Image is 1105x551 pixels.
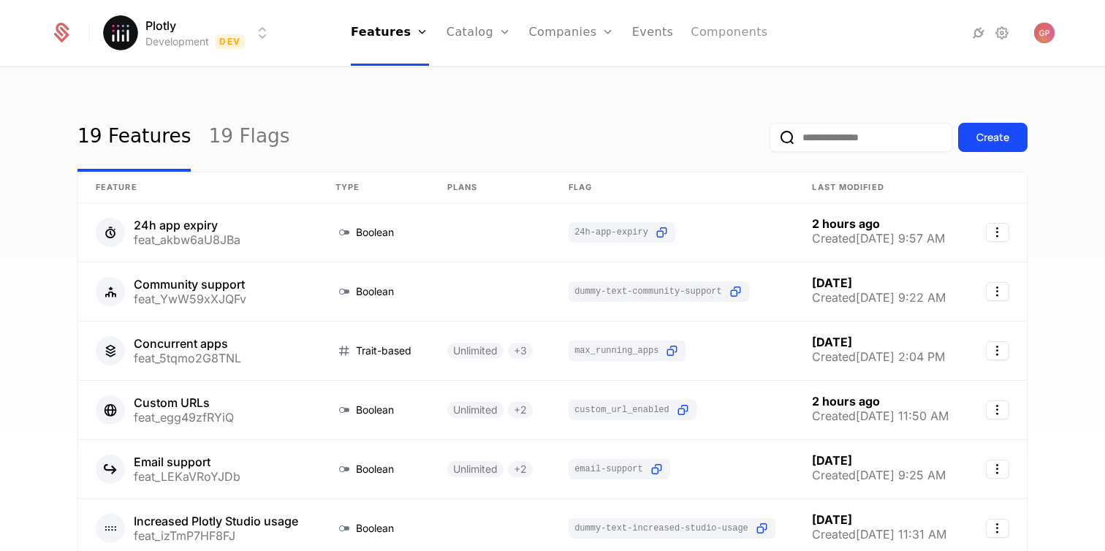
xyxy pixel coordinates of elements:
button: Select environment [107,17,271,49]
button: Select action [986,282,1009,301]
a: Settings [993,24,1011,42]
th: Feature [78,172,318,203]
span: Dev [215,34,245,49]
button: Create [958,123,1028,152]
span: Plotly [145,17,176,34]
button: Select action [986,400,1009,419]
button: Open user button [1034,23,1055,43]
button: Select action [986,460,1009,479]
div: Development [145,34,209,49]
button: Select action [986,519,1009,538]
a: 19 Flags [208,103,289,172]
th: Last Modified [794,172,968,203]
th: Type [318,172,430,203]
button: Select action [986,341,1009,360]
div: Create [976,130,1009,145]
a: 19 Features [77,103,191,172]
button: Select action [986,223,1009,242]
a: Integrations [970,24,987,42]
img: Gregory Paciga [1034,23,1055,43]
th: Flag [551,172,794,203]
img: Plotly [103,15,138,50]
th: Plans [430,172,551,203]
